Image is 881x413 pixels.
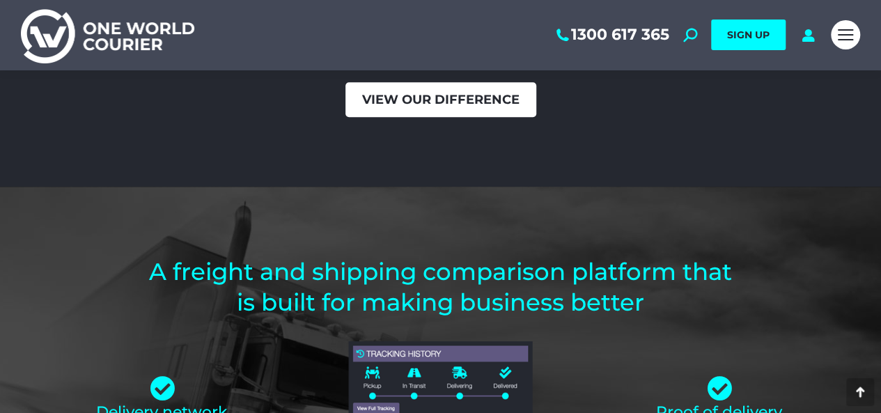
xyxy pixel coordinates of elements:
a: SIGN UP [711,20,786,50]
h2: A freight and shipping comparison platform that is built for making business better [148,256,733,318]
img: One World Courier [21,7,194,63]
a: 1300 617 365 [554,26,669,44]
span: SIGN UP [727,29,770,41]
a: View our difference [345,82,536,117]
a: Mobile menu icon [831,20,860,49]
